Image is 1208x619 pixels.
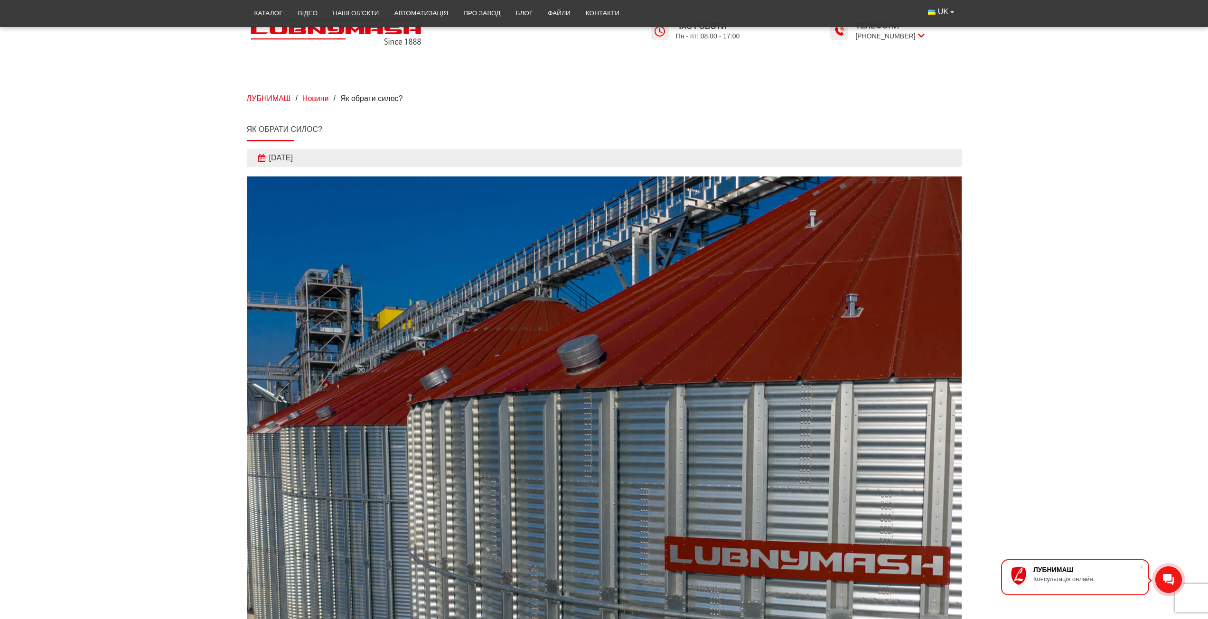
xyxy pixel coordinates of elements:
[654,26,665,37] img: Lubnymash time icon
[508,3,540,24] a: Блог
[676,32,740,41] span: Пн - пт: 08:00 - 17:00
[334,94,336,102] span: /
[295,94,297,102] span: /
[1033,566,1139,573] div: ЛУБНИМАШ
[920,3,961,21] button: UK
[247,149,962,167] div: [DATE]
[247,3,290,24] a: Каталог
[456,3,508,24] a: Про завод
[302,94,329,102] a: Новини
[578,3,627,24] a: Контакти
[290,3,326,24] a: Відео
[247,13,427,49] img: Lubnymash
[340,94,403,102] span: Як обрати силос?
[386,3,456,24] a: Автоматизація
[247,94,291,102] a: ЛУБНИМАШ
[247,125,322,133] a: Як обрати силос?
[540,3,578,24] a: Файли
[325,3,386,24] a: Наші об’єкти
[928,9,936,15] img: Українська
[855,31,924,41] span: [PHONE_NUMBER]
[833,26,845,37] img: Lubnymash time icon
[938,7,948,17] span: UK
[1033,575,1139,582] div: Консультація онлайн.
